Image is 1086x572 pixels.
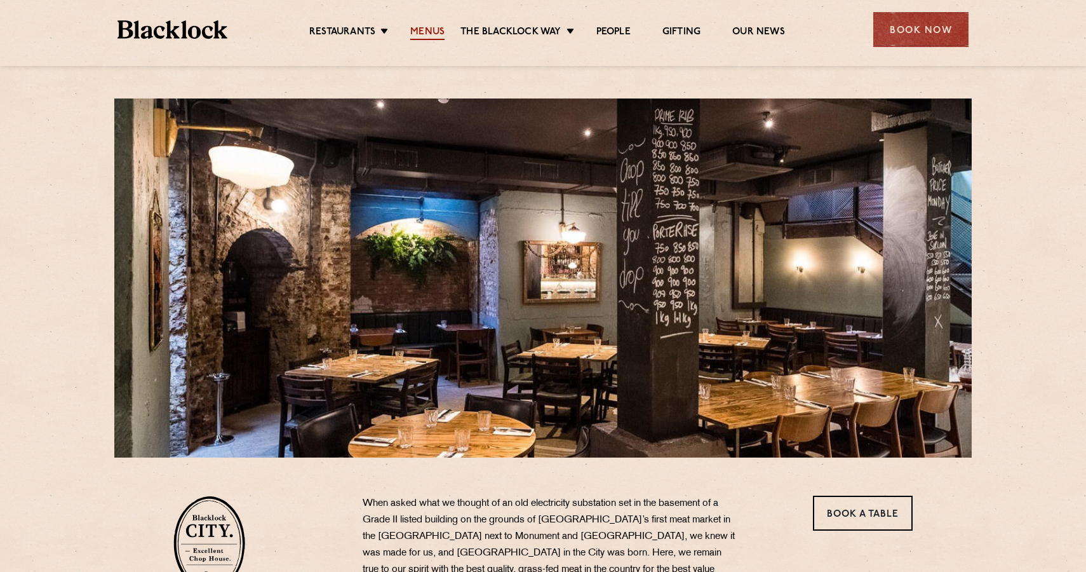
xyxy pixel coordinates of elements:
a: Book a Table [813,496,913,531]
a: Restaurants [309,26,375,40]
a: Menus [410,26,445,40]
img: BL_Textured_Logo-footer-cropped.svg [117,20,227,39]
div: Book Now [873,12,969,47]
a: The Blacklock Way [460,26,561,40]
a: Gifting [662,26,701,40]
a: People [596,26,631,40]
a: Our News [732,26,785,40]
